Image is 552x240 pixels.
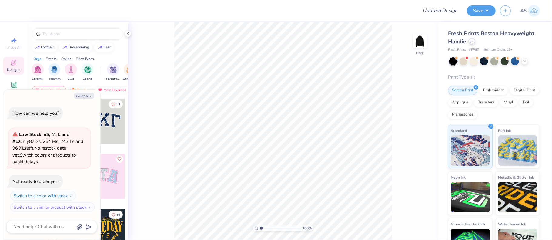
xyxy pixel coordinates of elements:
[116,155,123,163] button: Like
[83,77,92,81] span: Sports
[104,46,111,49] div: bear
[451,135,490,166] img: Standard
[82,63,94,81] div: filter for Sports
[482,47,513,52] span: Minimum Order: 12 +
[65,63,77,81] button: filter button
[451,182,490,212] img: Neon Ink
[12,145,66,158] span: No restock date yet.
[7,45,21,50] span: Image AI
[35,88,40,92] img: most_fav.gif
[76,56,94,62] div: Print Types
[41,46,54,49] div: football
[414,35,426,47] img: Back
[510,86,539,95] div: Digital Print
[469,47,479,52] span: # FP87
[48,77,61,81] span: Fraternity
[84,66,91,73] img: Sports Image
[110,66,117,73] img: Parent's Weekend Image
[126,66,133,73] img: Game Day Image
[109,100,123,108] button: Like
[451,174,466,181] span: Neon Ink
[74,93,94,99] button: Collapse
[123,63,137,81] button: filter button
[98,46,102,49] img: trend_line.gif
[12,178,59,184] div: Not ready to order yet?
[467,5,496,16] button: Save
[35,46,40,49] img: trend_line.gif
[448,30,534,45] span: Fresh Prints Boston Heavyweight Hoodie
[500,98,517,107] div: Vinyl
[59,43,92,52] button: homecoming
[7,67,20,72] span: Designs
[302,225,312,231] span: 100 %
[34,66,41,73] img: Sorority Image
[519,98,533,107] div: Foil
[116,213,120,216] span: 18
[109,211,123,219] button: Like
[498,135,537,166] img: Puff Ink
[498,221,526,227] span: Water based Ink
[82,63,94,81] button: filter button
[451,127,467,134] span: Standard
[88,205,91,209] img: Switch to a similar product with stock
[106,77,120,81] span: Parent's Weekend
[479,86,508,95] div: Embroidery
[448,74,540,81] div: Print Type
[62,46,67,49] img: trend_line.gif
[51,66,58,73] img: Fraternity Image
[98,88,102,92] img: most_fav.gif
[474,98,498,107] div: Transfers
[68,66,74,73] img: Club Image
[32,63,44,81] div: filter for Sorority
[94,43,114,52] button: bear
[520,7,527,14] span: AS
[448,47,466,52] span: Fresh Prints
[12,131,83,165] span: Only 87 Ss, 264 Ms, 243 Ls and 96 XLs left. Switch colors or products to avoid delays.
[448,98,472,107] div: Applique
[95,86,129,93] div: Most Favorited
[498,182,537,212] img: Metallic & Glitter Ink
[520,5,540,17] a: AS
[10,191,76,201] button: Switch to a color with stock
[12,110,59,116] div: How can we help you?
[65,63,77,81] div: filter for Club
[42,31,119,37] input: Try "Alpha"
[416,50,424,56] div: Back
[123,77,137,81] span: Game Day
[46,56,57,62] div: Events
[32,43,57,52] button: football
[68,77,74,81] span: Club
[68,86,93,93] div: Trending
[451,221,485,227] span: Glow in the Dark Ink
[116,103,120,106] span: 33
[123,63,137,81] div: filter for Game Day
[61,56,71,62] div: Styles
[69,194,72,198] img: Switch to a color with stock
[32,77,43,81] span: Sorority
[32,63,44,81] button: filter button
[32,86,66,93] div: Your Org's Fav
[448,110,477,119] div: Rhinestones
[12,131,69,144] strong: Low Stock in S, M, L and XL :
[69,46,89,49] div: homecoming
[48,63,61,81] div: filter for Fraternity
[33,56,41,62] div: Orgs
[498,127,511,134] span: Puff Ink
[71,88,75,92] img: trending.gif
[106,63,120,81] button: filter button
[10,202,95,212] button: Switch to a similar product with stock
[498,174,534,181] span: Metallic & Glitter Ink
[448,86,477,95] div: Screen Print
[48,63,61,81] button: filter button
[528,5,540,17] img: Akshay Singh
[418,5,462,17] input: Untitled Design
[106,63,120,81] div: filter for Parent's Weekend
